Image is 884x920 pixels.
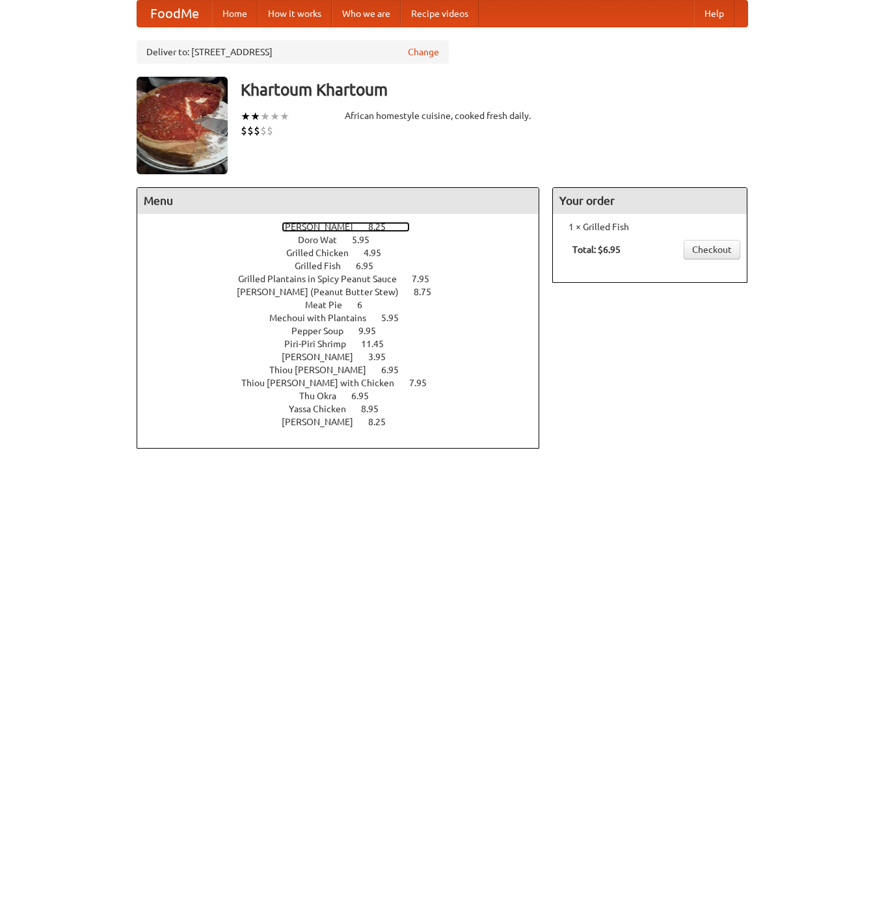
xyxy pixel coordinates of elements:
span: [PERSON_NAME] [282,352,366,362]
div: African homestyle cuisine, cooked fresh daily. [345,109,540,122]
span: 11.45 [361,339,397,349]
li: $ [241,124,247,138]
a: [PERSON_NAME] 8.25 [282,222,410,232]
a: Who we are [332,1,401,27]
a: Mechoui with Plantains 5.95 [269,313,423,323]
h3: Khartoum Khartoum [241,77,748,103]
span: 3.95 [368,352,399,362]
span: Thiou [PERSON_NAME] [269,365,379,375]
span: 6.95 [381,365,412,375]
li: ★ [250,109,260,124]
li: ★ [260,109,270,124]
span: Thu Okra [299,391,349,401]
li: 1 × Grilled Fish [559,220,740,233]
span: Grilled Plantains in Spicy Peanut Sauce [238,274,410,284]
h4: Your order [553,188,747,214]
span: 8.25 [368,222,399,232]
a: Grilled Fish 6.95 [295,261,397,271]
li: ★ [270,109,280,124]
li: $ [254,124,260,138]
span: [PERSON_NAME] [282,417,366,427]
span: Mechoui with Plantains [269,313,379,323]
a: Thu Okra 6.95 [299,391,393,401]
a: [PERSON_NAME] 3.95 [282,352,410,362]
a: Pepper Soup 9.95 [291,326,400,336]
span: Thiou [PERSON_NAME] with Chicken [241,378,407,388]
span: 8.25 [368,417,399,427]
a: Yassa Chicken 8.95 [289,404,403,414]
span: [PERSON_NAME] [282,222,366,232]
a: Thiou [PERSON_NAME] with Chicken 7.95 [241,378,451,388]
li: ★ [280,109,289,124]
span: Piri-Piri Shrimp [284,339,359,349]
a: Change [408,46,439,59]
span: 8.75 [414,287,444,297]
a: Help [694,1,734,27]
span: Meat Pie [305,300,355,310]
a: Recipe videos [401,1,479,27]
a: Thiou [PERSON_NAME] 6.95 [269,365,423,375]
span: 4.95 [364,248,394,258]
span: [PERSON_NAME] (Peanut Butter Stew) [237,287,412,297]
a: [PERSON_NAME] (Peanut Butter Stew) 8.75 [237,287,455,297]
li: ★ [241,109,250,124]
a: Doro Wat 5.95 [298,235,394,245]
span: Pepper Soup [291,326,356,336]
li: $ [267,124,273,138]
span: Grilled Chicken [286,248,362,258]
span: Grilled Fish [295,261,354,271]
a: [PERSON_NAME] 8.25 [282,417,410,427]
span: 5.95 [352,235,382,245]
span: 8.95 [361,404,392,414]
img: angular.jpg [137,77,228,174]
li: $ [247,124,254,138]
b: Total: $6.95 [572,244,621,255]
h4: Menu [137,188,539,214]
span: Doro Wat [298,235,350,245]
div: Deliver to: [STREET_ADDRESS] [137,40,449,64]
span: 7.95 [409,378,440,388]
li: $ [260,124,267,138]
a: Grilled Chicken 4.95 [286,248,405,258]
a: Grilled Plantains in Spicy Peanut Sauce 7.95 [238,274,453,284]
a: Checkout [684,240,740,259]
span: 6 [357,300,375,310]
span: 5.95 [381,313,412,323]
a: Piri-Piri Shrimp 11.45 [284,339,408,349]
span: 6.95 [356,261,386,271]
a: How it works [258,1,332,27]
a: Home [212,1,258,27]
span: Yassa Chicken [289,404,359,414]
span: 7.95 [412,274,442,284]
a: FoodMe [137,1,212,27]
a: Meat Pie 6 [305,300,386,310]
span: 9.95 [358,326,389,336]
span: 6.95 [351,391,382,401]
